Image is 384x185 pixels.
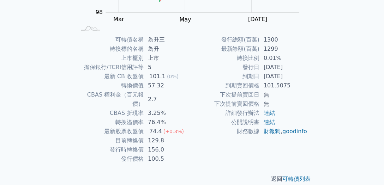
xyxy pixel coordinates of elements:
td: 目前轉換價 [76,136,144,145]
td: 發行日 [192,63,259,72]
td: 1299 [259,44,308,54]
td: 156.0 [144,145,192,154]
tspan: Mar [114,16,125,23]
td: 129.8 [144,136,192,145]
td: 2.7 [144,90,192,109]
iframe: Chat Widget [349,151,384,185]
td: 轉換價值 [76,81,144,90]
td: 可轉債名稱 [76,35,144,44]
td: 下次提前賣回價格 [192,99,259,109]
td: 上市櫃別 [76,54,144,63]
div: 聊天小组件 [349,151,384,185]
td: 為升 [144,44,192,54]
td: 轉換標的名稱 [76,44,144,54]
div: 101.1 [148,72,167,81]
td: 最新餘額(百萬) [192,44,259,54]
span: (0%) [167,74,179,79]
td: 詳細發行辦法 [192,109,259,118]
a: goodinfo [282,128,307,135]
tspan: May [180,16,191,23]
td: 最新 CB 收盤價 [76,72,144,81]
td: 100.5 [144,154,192,164]
td: 1300 [259,35,308,44]
td: 到期賣回價格 [192,81,259,90]
tspan: 98 [96,9,103,16]
a: 可轉債列表 [282,175,311,182]
a: 連結 [264,110,275,116]
td: 為升三 [144,35,192,44]
td: 財務數據 [192,127,259,136]
td: [DATE] [259,63,308,72]
td: 上市 [144,54,192,63]
td: 下次提前賣回日 [192,90,259,99]
td: 5 [144,63,192,72]
td: 到期日 [192,72,259,81]
td: 57.32 [144,81,192,90]
div: 74.4 [148,127,163,136]
td: 發行時轉換價 [76,145,144,154]
a: 連結 [264,119,275,125]
td: 最新股票收盤價 [76,127,144,136]
a: 財報狗 [264,128,281,135]
td: CBAS 權利金（百元報價） [76,90,144,109]
p: 返回 [68,175,316,183]
td: 0.01% [259,54,308,63]
td: 發行價格 [76,154,144,164]
td: [DATE] [259,72,308,81]
td: 轉換溢價率 [76,118,144,127]
td: 公開說明書 [192,118,259,127]
td: 3.25% [144,109,192,118]
td: 無 [259,90,308,99]
td: , [259,127,308,136]
td: CBAS 折現率 [76,109,144,118]
td: 發行總額(百萬) [192,35,259,44]
td: 無 [259,99,308,109]
td: 76.4% [144,118,192,127]
td: 轉換比例 [192,54,259,63]
td: 擔保銀行/TCRI信用評等 [76,63,144,72]
span: (+0.3%) [163,129,184,134]
tspan: [DATE] [248,16,268,23]
td: 101.5075 [259,81,308,90]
